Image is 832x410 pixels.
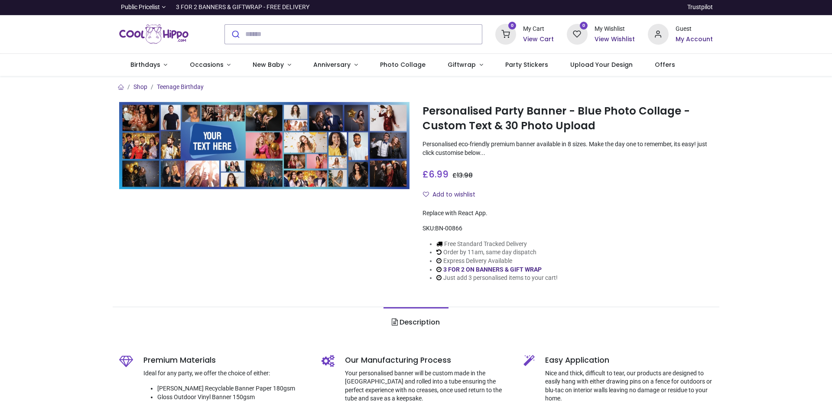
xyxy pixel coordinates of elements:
[422,224,713,233] div: SKU:
[345,369,511,403] p: Your personalised banner will be custom made in the [GEOGRAPHIC_DATA] and rolled into a tube ensu...
[383,307,448,338] a: Description
[595,35,635,44] a: View Wishlist
[545,369,713,403] p: Nice and thick, difficult to tear, our products are designed to easily hang with either drawing p...
[422,140,713,157] p: Personalised eco-friendly premium banner available in 8 sizes. Make the day one to remember, its ...
[595,25,635,33] div: My Wishlist
[176,3,309,12] div: 3 FOR 2 BANNERS & GIFTWRAP - FREE DELIVERY
[423,191,429,197] i: Add to wishlist
[452,171,473,180] span: £
[523,25,554,33] div: My Cart
[570,60,633,69] span: Upload Your Design
[443,266,542,273] a: 3 FOR 2 ON BANNERS & GIFT WRAP
[345,355,511,366] h5: Our Manufacturing Process
[179,54,242,76] a: Occasions
[422,168,448,180] span: £
[422,209,713,218] div: Replace with React App.
[676,35,713,44] a: My Account
[448,60,476,69] span: Giftwrap
[302,54,369,76] a: Anniversary
[687,3,713,12] a: Trustpilot
[133,83,147,90] a: Shop
[567,30,588,37] a: 0
[676,25,713,33] div: Guest
[580,22,588,30] sup: 0
[457,171,473,180] span: 13.98
[655,60,675,69] span: Offers
[190,60,224,69] span: Occasions
[422,104,713,134] h1: Personalised Party Banner - Blue Photo Collage - Custom Text & 30 Photo Upload
[119,102,409,189] img: Personalised Party Banner - Blue Photo Collage - Custom Text & 30 Photo Upload
[436,54,494,76] a: Giftwrap
[242,54,302,76] a: New Baby
[436,257,558,266] li: Express Delivery Available
[157,83,204,90] a: Teenage Birthday
[380,60,426,69] span: Photo Collage
[225,25,245,44] button: Submit
[545,355,713,366] h5: Easy Application
[143,369,309,378] p: Ideal for any party, we offer the choice of either:
[121,3,160,12] span: Public Pricelist
[119,54,179,76] a: Birthdays
[495,30,516,37] a: 0
[157,384,309,393] li: [PERSON_NAME] Recyclable Banner Paper 180gsm
[313,60,351,69] span: Anniversary
[119,22,188,46] img: Cool Hippo
[157,393,309,402] li: Gloss Outdoor Vinyl Banner 150gsm
[143,355,309,366] h5: Premium Materials
[422,187,483,202] button: Add to wishlistAdd to wishlist
[508,22,517,30] sup: 0
[429,168,448,180] span: 6.99
[435,225,462,232] span: BN-00866
[436,240,558,249] li: Free Standard Tracked Delivery
[119,3,166,12] a: Public Pricelist
[523,35,554,44] a: View Cart
[253,60,284,69] span: New Baby
[436,248,558,257] li: Order by 11am, same day dispatch
[119,22,188,46] a: Logo of Cool Hippo
[436,274,558,282] li: Just add 3 personalised items to your cart!
[505,60,548,69] span: Party Stickers
[130,60,160,69] span: Birthdays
